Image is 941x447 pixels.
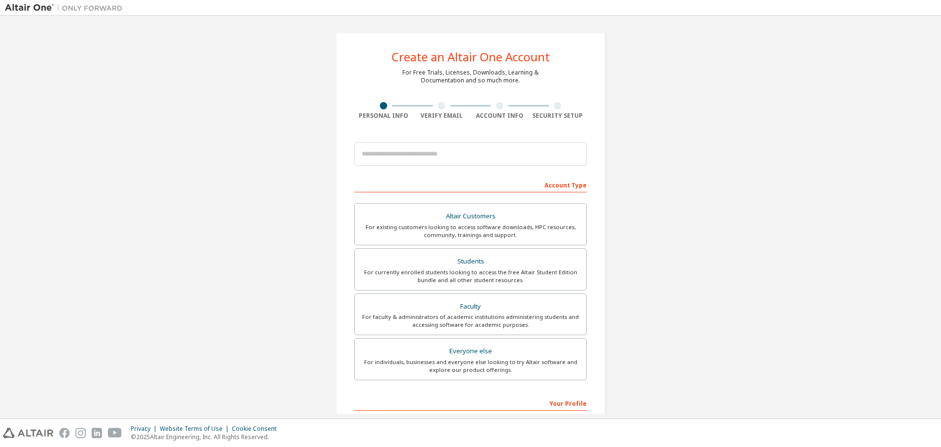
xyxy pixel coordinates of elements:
img: altair_logo.svg [3,428,53,438]
img: Altair One [5,3,127,13]
div: For Free Trials, Licenses, Downloads, Learning & Documentation and so much more. [402,69,539,84]
p: © 2025 Altair Engineering, Inc. All Rights Reserved. [131,433,282,441]
img: facebook.svg [59,428,70,438]
div: For existing customers looking to access software downloads, HPC resources, community, trainings ... [361,223,580,239]
div: Verify Email [413,112,471,120]
div: For currently enrolled students looking to access the free Altair Student Edition bundle and all ... [361,268,580,284]
div: Cookie Consent [232,425,282,433]
div: Altair Customers [361,210,580,223]
div: Your Profile [354,395,587,411]
div: Website Terms of Use [160,425,232,433]
img: youtube.svg [108,428,122,438]
div: Faculty [361,300,580,314]
div: Personal Info [354,112,413,120]
div: Account Type [354,177,587,192]
div: For individuals, businesses and everyone else looking to try Altair software and explore our prod... [361,358,580,374]
div: Students [361,255,580,268]
div: Privacy [131,425,160,433]
div: Create an Altair One Account [392,51,550,63]
img: linkedin.svg [92,428,102,438]
div: Everyone else [361,344,580,358]
div: Security Setup [529,112,587,120]
div: Account Info [470,112,529,120]
div: For faculty & administrators of academic institutions administering students and accessing softwa... [361,313,580,329]
img: instagram.svg [75,428,86,438]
